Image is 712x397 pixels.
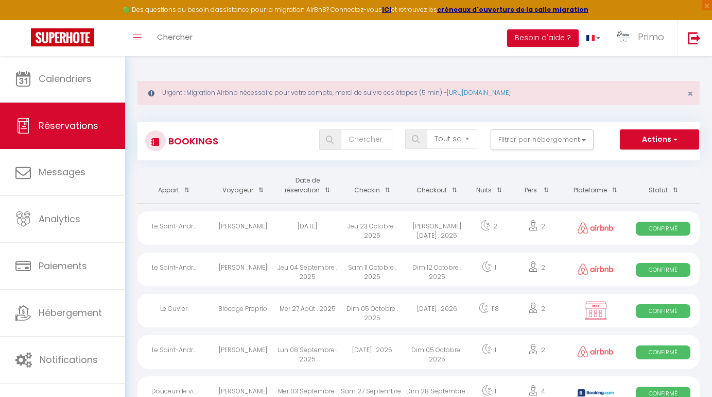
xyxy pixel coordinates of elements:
button: Filtrer par hébergement [491,129,594,150]
span: Messages [39,166,85,178]
th: Sort by status [627,168,700,203]
input: Chercher [341,129,392,150]
button: Besoin d'aide ? [507,29,579,47]
a: Chercher [149,20,200,56]
span: Réservations [39,119,98,132]
span: Analytics [39,212,80,225]
th: Sort by checkout [405,168,470,203]
th: Sort by channel [565,168,627,203]
div: Urgent : Migration Airbnb nécessaire pour votre compte, merci de suivre ces étapes (5 min) - [137,81,700,105]
a: ICI [382,5,391,14]
th: Sort by booking date [275,168,340,203]
span: Chercher [157,31,193,42]
th: Sort by people [509,168,565,203]
button: Close [687,89,693,98]
a: [URL][DOMAIN_NAME] [447,88,511,97]
img: Super Booking [31,28,94,46]
th: Sort by checkin [340,168,405,203]
a: ... Primo [608,20,677,56]
th: Sort by rentals [137,168,211,203]
iframe: Chat [668,351,704,389]
span: Notifications [40,353,98,366]
th: Sort by nights [469,168,508,203]
span: Hébergement [39,306,102,319]
img: ... [616,29,631,45]
h3: Bookings [166,129,218,153]
img: logout [688,31,701,44]
th: Sort by guest [211,168,275,203]
span: Paiements [39,259,87,272]
span: Calendriers [39,72,92,85]
button: Actions [620,129,699,150]
span: Primo [638,30,664,43]
span: × [687,87,693,100]
a: créneaux d'ouverture de la salle migration [437,5,588,14]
